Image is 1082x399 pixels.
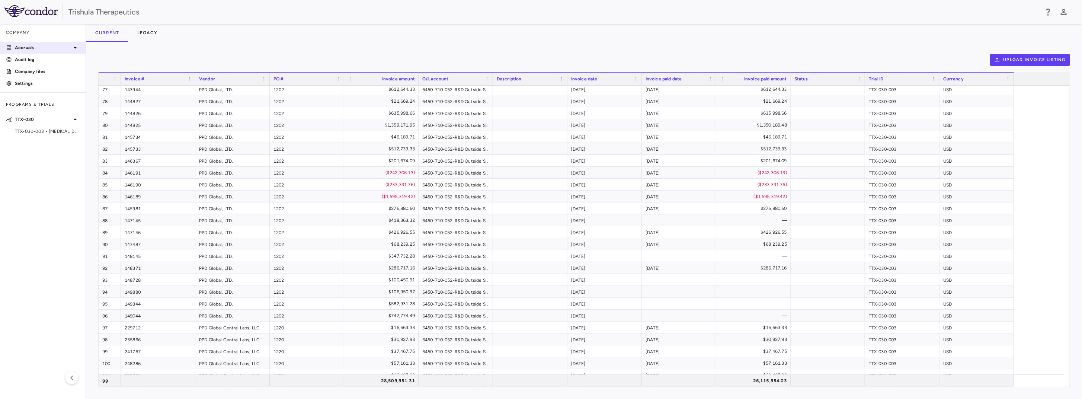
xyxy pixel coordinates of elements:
[723,345,787,357] div: $37,467.75
[351,345,415,357] div: $37,467.75
[567,95,642,107] div: [DATE]
[15,116,71,123] p: TTX-030
[4,5,58,17] img: logo-full-SnFGN8VE.png
[121,83,195,95] div: 143944
[723,83,787,95] div: $612,644.33
[195,214,270,226] div: PPD Global, LTD.
[865,357,939,369] div: TTX-030-003
[99,238,121,250] div: 90
[567,179,642,190] div: [DATE]
[943,76,964,82] span: Currency
[571,76,598,82] span: Invoice date
[567,369,642,381] div: [DATE]
[939,345,1014,357] div: USD
[121,262,195,274] div: 148371
[723,107,787,119] div: $635,998.66
[723,274,787,286] div: —
[99,202,121,214] div: 87
[939,179,1014,190] div: USD
[865,369,939,381] div: TTX-030-003
[121,274,195,285] div: 148728
[15,44,71,51] p: Accruals
[351,286,415,298] div: $106,950.97
[270,333,344,345] div: 1220
[939,310,1014,321] div: USD
[351,262,415,274] div: $286,717.16
[642,333,716,345] div: [DATE]
[939,83,1014,95] div: USD
[99,226,121,238] div: 89
[270,107,344,119] div: 1202
[351,202,415,214] div: $276,880.60
[723,155,787,167] div: $201,674.09
[270,310,344,321] div: 1202
[121,131,195,143] div: 145734
[121,357,195,369] div: 248286
[865,131,939,143] div: TTX-030-003
[939,333,1014,345] div: USD
[121,202,195,214] div: 145981
[419,107,493,119] div: 6450-710-052-R&D Outside Services, Clinical- Phase 2
[567,274,642,285] div: [DATE]
[270,274,344,285] div: 1202
[723,179,787,191] div: ($233,331.76)
[869,76,883,82] span: Trial ID
[270,298,344,309] div: 1202
[723,250,787,262] div: —
[642,107,716,119] div: [DATE]
[99,310,121,321] div: 96
[642,191,716,202] div: [DATE]
[567,310,642,321] div: [DATE]
[419,357,493,369] div: 6450-710-052-R&D Outside Services, Clinical- Phase 2
[99,375,121,386] div: 99
[195,298,270,309] div: PPD Global, LTD.
[567,238,642,250] div: [DATE]
[567,286,642,297] div: [DATE]
[723,375,787,387] div: 26,115,954.03
[990,54,1070,66] button: Upload invoice listing
[195,202,270,214] div: PPD Global, LTD.
[865,143,939,154] div: TTX-030-003
[121,214,195,226] div: 147145
[351,143,415,155] div: $512,739.33
[195,274,270,285] div: PPD Global, LTD.
[723,286,787,298] div: —
[351,310,415,322] div: $747,774.49
[351,155,415,167] div: $201,674.09
[195,226,270,238] div: PPD Global, LTD.
[121,226,195,238] div: 147146
[567,191,642,202] div: [DATE]
[567,167,642,178] div: [DATE]
[723,333,787,345] div: $30,927.93
[195,322,270,333] div: PPD Global Central Labs, LLC
[419,167,493,178] div: 6450-710-052-R&D Outside Services, Clinical- Phase 2
[794,76,808,82] span: Status
[195,191,270,202] div: PPD Global, LTD.
[270,83,344,95] div: 1202
[419,214,493,226] div: 6450-710-052-R&D Outside Services, Clinical- Phase 2
[351,375,415,387] div: 28,509,951.31
[567,214,642,226] div: [DATE]
[195,131,270,143] div: PPD Global, LTD.
[270,167,344,178] div: 1202
[723,119,787,131] div: $1,350,189.48
[351,107,415,119] div: $635,998.66
[939,191,1014,202] div: USD
[419,262,493,274] div: 6450-710-052-R&D Outside Services, Clinical- Phase 2
[270,155,344,166] div: 1202
[642,238,716,250] div: [DATE]
[865,262,939,274] div: TTX-030-003
[199,76,215,82] span: Vendor
[419,191,493,202] div: 6450-710-052-R&D Outside Services, Clinical- Phase 2
[270,226,344,238] div: 1202
[865,214,939,226] div: TTX-030-003
[195,119,270,131] div: PPD Global, LTD.
[351,83,415,95] div: $612,644.33
[270,286,344,297] div: 1202
[419,131,493,143] div: 6450-710-052-R&D Outside Services, Clinical- Phase 2
[723,167,787,179] div: ($242,306.13)
[642,83,716,95] div: [DATE]
[351,322,415,333] div: $16,663.33
[270,238,344,250] div: 1202
[865,322,939,333] div: TTX-030-003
